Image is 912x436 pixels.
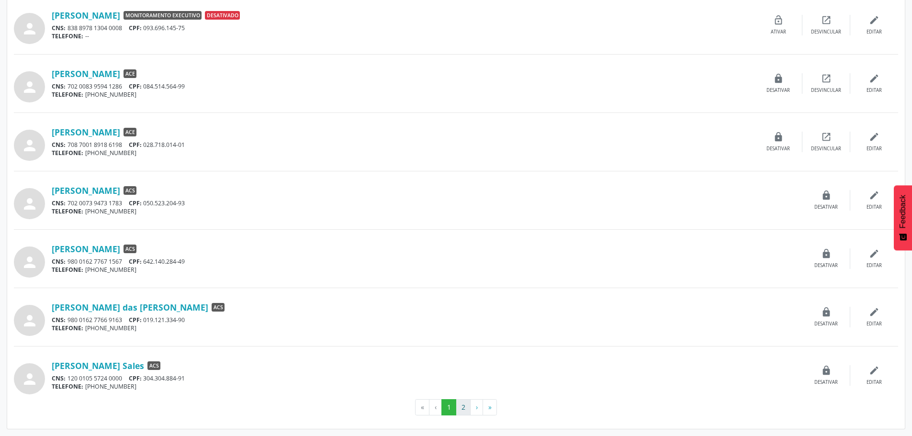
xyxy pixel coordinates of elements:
span: TELEFONE: [52,324,83,332]
i: open_in_new [821,73,832,84]
i: edit [869,365,879,376]
span: CPF: [129,82,142,90]
span: TELEFONE: [52,32,83,40]
a: [PERSON_NAME] [52,10,120,21]
button: Go to page 1 [441,399,456,415]
span: TELEFONE: [52,266,83,274]
div: Desativar [814,262,838,269]
i: person [21,254,38,271]
div: Desativar [814,204,838,211]
div: Editar [867,204,882,211]
div: Desvincular [811,145,841,152]
span: ACE [124,69,136,78]
span: Monitoramento Executivo [124,11,202,20]
div: Desativar [766,145,790,152]
div: [PHONE_NUMBER] [52,266,802,274]
div: [PHONE_NUMBER] [52,382,802,391]
button: Go to last page [483,399,497,415]
span: CNS: [52,141,66,149]
span: Desativado [205,11,240,20]
i: person [21,312,38,329]
div: Editar [867,29,882,35]
i: open_in_new [821,15,832,25]
div: Desvincular [811,29,841,35]
a: [PERSON_NAME] [52,185,120,196]
i: person [21,370,38,388]
div: [PHONE_NUMBER] [52,149,754,157]
span: TELEFONE: [52,149,83,157]
span: CPF: [129,257,142,266]
a: [PERSON_NAME] [52,244,120,254]
div: Desativar [814,379,838,386]
i: edit [869,307,879,317]
div: [PHONE_NUMBER] [52,90,754,99]
span: ACS [124,186,136,195]
span: CNS: [52,257,66,266]
div: 120 0105 5724 0000 304.304.884-91 [52,374,802,382]
div: [PHONE_NUMBER] [52,207,802,215]
i: edit [869,248,879,259]
span: TELEFONE: [52,207,83,215]
span: TELEFONE: [52,382,83,391]
div: Desvincular [811,87,841,94]
div: Desativar [814,321,838,327]
span: CPF: [129,199,142,207]
span: CNS: [52,316,66,324]
div: 702 0083 9594 1286 084.514.564-99 [52,82,754,90]
ul: Pagination [14,399,898,415]
div: 702 0073 9473 1783 050.523.204-93 [52,199,802,207]
button: Go to page 2 [456,399,471,415]
span: CPF: [129,316,142,324]
a: [PERSON_NAME] das [PERSON_NAME] [52,302,208,313]
i: edit [869,190,879,201]
div: Editar [867,87,882,94]
i: person [21,137,38,154]
span: Feedback [899,195,907,228]
i: person [21,195,38,212]
div: 980 0162 7766 9163 019.121.334-90 [52,316,802,324]
i: lock [773,73,784,84]
i: lock [821,248,832,259]
i: edit [869,15,879,25]
div: [PHONE_NUMBER] [52,324,802,332]
span: CPF: [129,374,142,382]
i: edit [869,73,879,84]
span: CNS: [52,199,66,207]
a: [PERSON_NAME] [52,68,120,79]
span: CNS: [52,374,66,382]
div: Desativar [766,87,790,94]
i: lock [821,190,832,201]
div: 708 7001 8918 6198 028.718.014-01 [52,141,754,149]
span: ACE [124,128,136,136]
span: CNS: [52,24,66,32]
span: CPF: [129,24,142,32]
button: Feedback - Mostrar pesquisa [894,185,912,250]
span: ACS [147,361,160,370]
div: 980 0162 7767 1567 642.140.284-49 [52,257,802,266]
i: lock [821,365,832,376]
a: [PERSON_NAME] [52,127,120,137]
span: CPF: [129,141,142,149]
i: open_in_new [821,132,832,142]
div: Editar [867,262,882,269]
a: [PERSON_NAME] Sales [52,360,144,371]
div: Editar [867,321,882,327]
span: ACS [124,245,136,253]
i: lock [773,132,784,142]
i: edit [869,132,879,142]
div: -- [52,32,754,40]
button: Go to next page [470,399,483,415]
div: Editar [867,379,882,386]
i: lock [821,307,832,317]
span: ACS [212,303,225,312]
i: person [21,78,38,96]
span: TELEFONE: [52,90,83,99]
div: Editar [867,145,882,152]
i: person [21,20,38,37]
span: CNS: [52,82,66,90]
div: Ativar [771,29,786,35]
div: 838 8978 1304 0008 093.696.145-75 [52,24,754,32]
i: lock_open [773,15,784,25]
